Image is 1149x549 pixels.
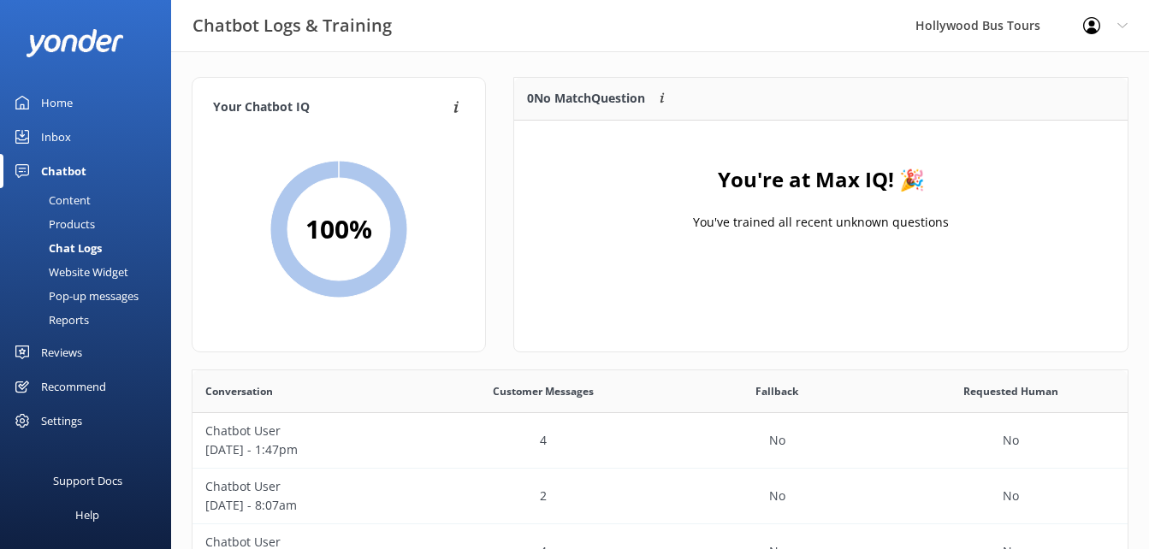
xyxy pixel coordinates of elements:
p: 0 No Match Question [527,89,645,108]
div: Support Docs [53,463,122,498]
div: grid [514,121,1128,292]
p: Chatbot User [205,422,413,440]
a: Pop-up messages [10,284,171,308]
h3: Chatbot Logs & Training [192,12,392,39]
div: row [192,413,1128,469]
a: Content [10,188,171,212]
p: [DATE] - 1:47pm [205,440,413,459]
p: No [769,487,785,505]
div: Content [10,188,91,212]
div: Products [10,212,95,236]
div: Settings [41,404,82,438]
h4: Your Chatbot IQ [213,98,448,117]
a: Chat Logs [10,236,171,260]
div: Home [41,86,73,120]
div: Reviews [41,335,82,369]
div: Reports [10,308,89,332]
span: Customer Messages [493,383,594,399]
a: Reports [10,308,171,332]
p: No [1003,487,1019,505]
span: Fallback [755,383,798,399]
img: yonder-white-logo.png [26,29,124,57]
div: Inbox [41,120,71,154]
div: Chat Logs [10,236,102,260]
div: Help [75,498,99,532]
div: Website Widget [10,260,128,284]
div: Recommend [41,369,106,404]
a: Website Widget [10,260,171,284]
p: No [769,431,785,450]
p: No [1003,431,1019,450]
div: row [192,469,1128,524]
p: 4 [540,431,547,450]
p: 2 [540,487,547,505]
h4: You're at Max IQ! 🎉 [717,163,924,196]
div: Pop-up messages [10,284,139,308]
p: [DATE] - 8:07am [205,496,413,515]
p: Chatbot User [205,477,413,496]
h2: 100 % [305,209,372,250]
span: Requested Human [963,383,1058,399]
div: Chatbot [41,154,86,188]
a: Products [10,212,171,236]
p: You've trained all recent unknown questions [693,213,949,232]
span: Conversation [205,383,273,399]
